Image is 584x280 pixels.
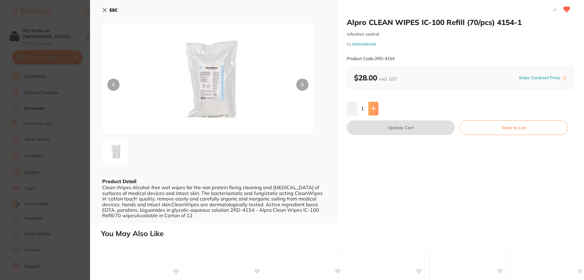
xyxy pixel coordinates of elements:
button: Update Cart [347,120,455,135]
h2: Alpro CLEAN WIPES IC-100 Refill (70/pcs) 4154-1 [347,18,574,27]
h2: You May Also Like [101,229,582,238]
small: by [347,42,574,46]
small: Product Code: 2RD-4154 [347,56,395,61]
a: Matrixdental [352,41,376,46]
b: Product Detail [102,178,136,184]
button: Enter Contract Price [517,75,562,81]
span: excl. GST [379,76,397,82]
small: infection control [347,32,574,37]
div: Clean Wipes Alcohol-free wet wipes for the non protein fixing cleaning and [MEDICAL_DATA] of surf... [102,185,325,218]
img: Zw [145,38,271,134]
label: i [562,75,567,80]
button: ESC [102,5,118,15]
button: Save to List [460,120,568,135]
b: $28.00 [354,73,397,82]
img: Zw [104,142,126,164]
b: ESC [109,7,118,13]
